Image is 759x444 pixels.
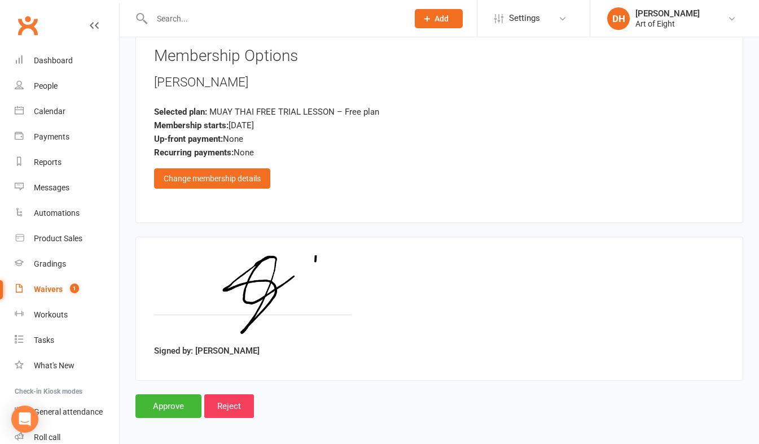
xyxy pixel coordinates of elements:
[14,11,42,40] a: Clubworx
[34,107,65,116] div: Calendar
[607,7,630,30] div: DH
[209,107,379,117] span: MUAY THAI FREE TRIAL LESSON – Free plan
[34,310,68,319] div: Workouts
[154,168,270,189] div: Change membership details
[635,8,700,19] div: [PERSON_NAME]
[154,255,352,340] img: image1755350780.png
[15,175,119,201] a: Messages
[15,150,119,175] a: Reports
[15,99,119,124] a: Calendar
[11,406,38,433] div: Open Intercom Messenger
[148,11,400,27] input: Search...
[415,9,463,28] button: Add
[154,132,725,146] div: None
[15,201,119,226] a: Automations
[34,81,58,90] div: People
[435,14,449,23] span: Add
[154,134,223,144] strong: Up-front payment:
[15,353,119,378] a: What's New
[154,344,260,358] label: Signed by: [PERSON_NAME]
[34,407,103,416] div: General attendance
[15,124,119,150] a: Payments
[34,158,62,167] div: Reports
[154,107,207,117] strong: Selected plan:
[34,259,66,268] div: Gradings
[15,48,119,73] a: Dashboard
[34,208,80,217] div: Automations
[70,284,79,293] span: 1
[34,234,82,243] div: Product Sales
[15,302,119,328] a: Workouts
[15,328,119,353] a: Tasks
[635,19,700,29] div: Art of Eight
[34,183,69,192] div: Messages
[34,132,69,141] div: Payments
[15,226,119,251] a: Product Sales
[509,6,540,31] span: Settings
[15,251,119,277] a: Gradings
[15,277,119,302] a: Waivers 1
[154,73,725,92] div: [PERSON_NAME]
[34,433,60,442] div: Roll call
[154,147,234,158] strong: Recurring payments:
[154,146,725,159] div: None
[154,47,725,65] h3: Membership Options
[34,285,63,294] div: Waivers
[135,394,201,418] input: Approve
[34,56,73,65] div: Dashboard
[204,394,254,418] input: Reject
[15,399,119,425] a: General attendance kiosk mode
[154,120,229,130] strong: Membership starts:
[15,73,119,99] a: People
[34,361,74,370] div: What's New
[154,119,725,132] div: [DATE]
[34,336,54,345] div: Tasks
